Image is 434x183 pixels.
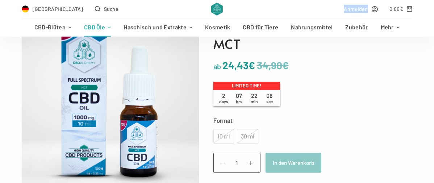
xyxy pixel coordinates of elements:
a: Mehr [374,18,406,37]
button: Open search form [95,5,118,13]
span: hrs [236,99,242,104]
span: € [282,59,289,71]
input: Produktmenge [213,153,260,173]
a: Zubehör [339,18,374,37]
p: Limited time! [213,82,280,90]
span: Anmelden [344,5,368,13]
span: [GEOGRAPHIC_DATA] [33,5,83,13]
label: Format [213,115,412,125]
bdi: 0,00 [389,6,404,12]
span: days [219,99,228,104]
bdi: 34,90 [257,59,289,71]
img: CBD Alchemy [211,3,222,16]
img: DE Flag [22,5,29,13]
a: CBD Öle [78,18,117,37]
span: € [400,6,403,12]
bdi: 24,43 [222,59,255,71]
button: In den Warenkorb [266,153,321,173]
a: Select Country [22,5,83,13]
a: Kosmetik [199,18,237,37]
a: Haschisch und Extrakte [117,18,199,37]
span: Suche [104,5,119,13]
span: 22 [247,92,262,104]
a: Shopping cart [389,5,412,13]
nav: Header-Menü [28,18,406,37]
a: Anmelden [344,5,378,13]
a: CBD-Blüten [28,18,78,37]
span: 2 [216,92,231,104]
a: CBD für Tiere [237,18,285,37]
a: Nahrungsmittel [285,18,339,37]
span: sec [266,99,273,104]
span: min [251,99,258,104]
span: ab [213,62,221,71]
span: € [249,59,255,71]
span: 07 [231,92,247,104]
span: 08 [262,92,277,104]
